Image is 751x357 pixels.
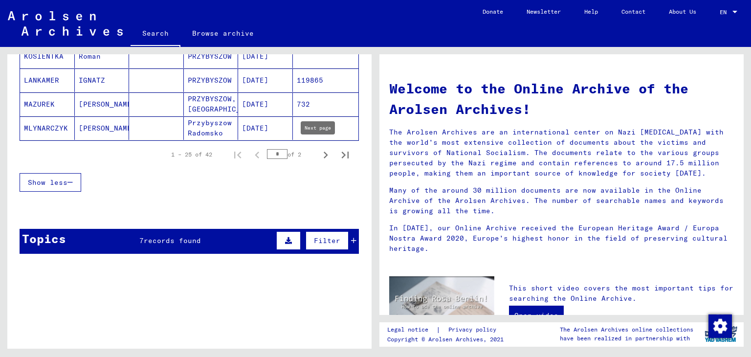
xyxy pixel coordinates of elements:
p: Copyright © Arolsen Archives, 2021 [387,335,508,344]
img: video.jpg [389,276,494,334]
span: EN [720,9,730,16]
p: Many of the around 30 million documents are now available in the Online Archive of the Arolsen Ar... [389,185,734,216]
img: Arolsen_neg.svg [8,11,123,36]
a: Browse archive [180,22,265,45]
mat-cell: [PERSON_NAME] [75,116,130,140]
mat-cell: LANKAMER [20,68,75,92]
mat-cell: [PERSON_NAME] [75,92,130,116]
button: Show less [20,173,81,192]
div: Topics [22,230,66,247]
mat-cell: KOSIENTKA [20,45,75,68]
mat-cell: MAZUREK [20,92,75,116]
img: Change consent [708,314,732,338]
button: Next page [316,145,335,164]
mat-cell: [DATE] [238,116,293,140]
a: Search [131,22,180,47]
button: Previous page [247,145,267,164]
a: Legal notice [387,325,436,335]
button: First page [228,145,247,164]
a: Privacy policy [441,325,508,335]
mat-cell: Roman [75,45,130,68]
div: of 2 [267,150,316,159]
button: Last page [335,145,355,164]
div: 1 – 25 of 42 [171,150,212,159]
span: Show less [28,178,67,187]
p: This short video covers the most important tips for searching the Online Archive. [509,283,734,304]
span: Filter [314,236,340,245]
span: records found [144,236,201,245]
mat-cell: IGNATZ [75,68,130,92]
p: have been realized in partnership with [560,334,693,343]
div: | [387,325,508,335]
img: yv_logo.png [703,322,739,346]
span: 7 [139,236,144,245]
mat-cell: PRZYBYSZOW, [GEOGRAPHIC_DATA] [184,92,239,116]
mat-cell: Przybyszow Radomsko [184,116,239,140]
mat-cell: [DATE] [238,92,293,116]
a: Open video [509,306,564,325]
mat-cell: [DATE] [238,68,293,92]
mat-cell: PRZYBYSZOW [184,68,239,92]
mat-cell: PRZYBYSZOW [184,45,239,68]
mat-cell: 119865 [293,68,359,92]
mat-cell: MLYNARCZYK [20,116,75,140]
h1: Welcome to the Online Archive of the Arolsen Archives! [389,78,734,119]
p: The Arolsen Archives are an international center on Nazi [MEDICAL_DATA] with the world’s most ext... [389,127,734,178]
mat-cell: [DATE] [238,45,293,68]
button: Filter [306,231,349,250]
p: The Arolsen Archives online collections [560,325,693,334]
p: In [DATE], our Online Archive received the European Heritage Award / Europa Nostra Award 2020, Eu... [389,223,734,254]
mat-cell: 732 [293,92,359,116]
